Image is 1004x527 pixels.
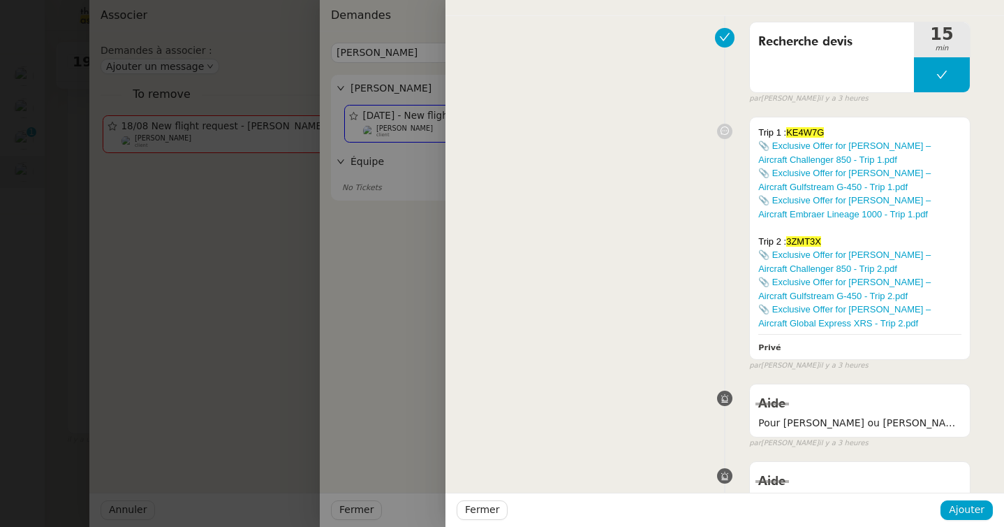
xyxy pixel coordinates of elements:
span: Fermer [465,502,499,518]
button: Ajouter [940,500,993,520]
small: [PERSON_NAME] [749,360,868,372]
a: 📎 Exclusive Offer for [PERSON_NAME] – Aircraft Challenger 850 - Trip 2.pdf [758,250,931,274]
span: 15 [914,26,970,43]
span: par [749,438,761,449]
span: KE4W7G [786,127,824,138]
a: 📎 Exclusive Offer for [PERSON_NAME] – Aircraft Global Express XRS - Trip 2.pdf [758,304,931,329]
span: 3ZMT3X [786,236,821,247]
span: Ajouter [949,502,984,518]
span: Pour [PERSON_NAME] ou [PERSON_NAME] [758,415,961,431]
a: 📎 Exclusive Offer for [PERSON_NAME] – Aircraft Gulfstream G-450 - Trip 1.pdf [758,168,931,192]
span: il y a 3 heures [819,93,869,105]
span: Aide [758,475,785,488]
span: par [749,360,761,372]
span: il y a 3 heures [819,438,869,449]
small: [PERSON_NAME] [749,438,868,449]
a: 📎 Exclusive Offer for [PERSON_NAME] – Aircraft Gulfstream G-450 - Trip 2.pdf [758,277,931,301]
div: Trip 2 : [758,235,961,249]
span: par [749,93,761,105]
span: Recherche devis [758,31,906,52]
span: min [914,43,970,55]
span: Aide [758,398,785,410]
small: [PERSON_NAME] [749,93,868,105]
a: 📎 Exclusive Offer for [PERSON_NAME] – Aircraft Challenger 850 - Trip 1.pdf [758,140,931,165]
a: 📎 Exclusive Offer for [PERSON_NAME] – Aircraft Embraer Lineage 1000 - Trip 1.pdf [758,195,931,219]
div: Trip 1 : [758,126,961,140]
span: il y a 3 heures [819,360,869,372]
b: Privé [758,343,781,352]
button: Fermer [457,500,508,520]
